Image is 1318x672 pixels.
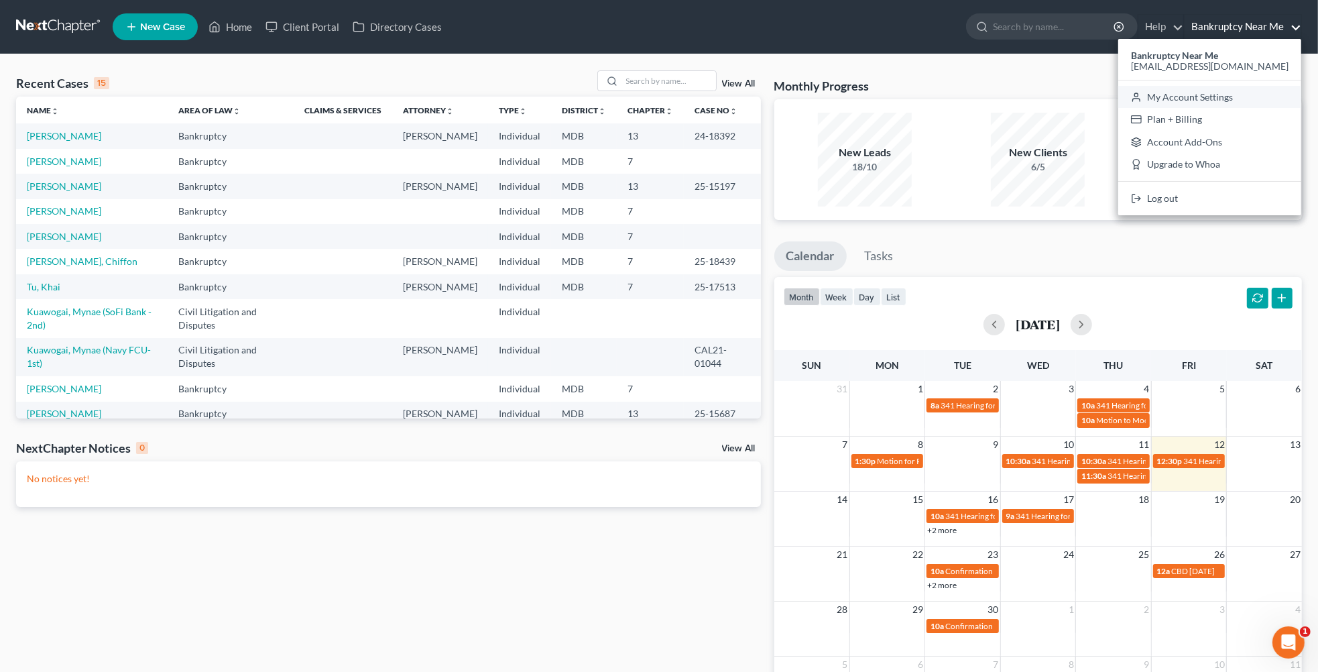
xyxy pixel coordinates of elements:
span: 8a [931,400,939,410]
a: Districtunfold_more [562,105,606,115]
a: Case Nounfold_more [695,105,737,115]
td: Bankruptcy [168,376,294,401]
th: Claims & Services [294,97,392,123]
span: 14 [836,492,849,508]
a: +2 more [927,580,957,590]
a: Tasks [853,241,906,271]
td: MDB [551,123,617,148]
td: 13 [617,123,684,148]
span: [EMAIL_ADDRESS][DOMAIN_NAME] [1131,60,1289,72]
span: 31 [836,381,849,397]
i: unfold_more [519,107,527,115]
td: Individual [488,149,551,174]
a: Calendar [774,241,847,271]
td: MDB [551,249,617,274]
a: Attorneyunfold_more [403,105,454,115]
td: [PERSON_NAME] [392,402,488,427]
button: month [784,288,820,306]
a: [PERSON_NAME] [27,156,101,167]
td: CAL21-01044 [684,338,761,376]
a: Plan + Billing [1118,108,1301,131]
td: 7 [617,376,684,401]
a: [PERSON_NAME] [27,205,101,217]
span: 19 [1213,492,1226,508]
button: week [820,288,853,306]
span: 15 [911,492,924,508]
span: 12:30p [1157,456,1183,466]
span: 25 [1138,547,1151,563]
span: 10a [931,566,944,576]
span: 22 [911,547,924,563]
td: Individual [488,402,551,427]
td: 25-17513 [684,274,761,299]
span: 29 [911,602,924,618]
p: No notices yet! [27,472,750,486]
button: list [881,288,906,306]
span: 28 [836,602,849,618]
td: 25-15197 [684,174,761,199]
span: 10a [931,511,944,521]
i: unfold_more [233,107,241,115]
span: 10:30a [1006,456,1031,466]
span: Sat [1256,359,1272,371]
span: 9 [992,437,1000,453]
a: [PERSON_NAME], Chiffon [27,256,137,267]
td: Individual [488,376,551,401]
input: Search by name... [622,71,716,91]
span: 4 [1143,381,1151,397]
a: Tu, Khai [27,281,60,292]
a: [PERSON_NAME] [27,130,101,142]
td: MDB [551,402,617,427]
td: MDB [551,174,617,199]
span: 3 [1067,381,1075,397]
div: Recent Cases [16,75,109,91]
span: 341 Hearing for [PERSON_NAME] [1107,471,1227,481]
span: Thu [1103,359,1123,371]
span: 7 [841,437,849,453]
td: Civil Litigation and Disputes [168,338,294,376]
i: unfold_more [729,107,737,115]
a: Directory Cases [346,15,448,39]
span: New Case [140,22,185,32]
span: 341 Hearing for [PERSON_NAME] [945,511,1065,521]
input: Search by name... [993,14,1116,39]
a: View All [722,79,756,89]
i: unfold_more [598,107,606,115]
span: 1 [1067,602,1075,618]
a: Help [1138,15,1183,39]
button: day [853,288,881,306]
a: Area of Lawunfold_more [178,105,241,115]
div: New Clients [991,145,1085,160]
a: [PERSON_NAME] [27,383,101,394]
span: 8 [916,437,924,453]
td: [PERSON_NAME] [392,174,488,199]
a: +2 more [927,525,957,535]
i: unfold_more [446,107,454,115]
h3: Monthly Progress [774,78,870,94]
span: 341 Hearing for [PERSON_NAME], Cleopathra [1096,400,1259,410]
a: Account Add-Ons [1118,131,1301,154]
span: 1:30p [855,456,876,466]
span: 1 [916,381,924,397]
td: 7 [617,149,684,174]
td: Individual [488,274,551,299]
td: Civil Litigation and Disputes [168,299,294,337]
td: 13 [617,402,684,427]
td: Bankruptcy [168,249,294,274]
td: Bankruptcy [168,199,294,224]
a: Home [202,15,259,39]
span: Tue [954,359,971,371]
td: Bankruptcy [168,402,294,427]
div: 15 [94,77,109,89]
span: Confirmation Date for [PERSON_NAME] [GEOGRAPHIC_DATA][PERSON_NAME][GEOGRAPHIC_DATA] [945,566,1314,576]
td: Bankruptcy [168,274,294,299]
td: [PERSON_NAME] [392,249,488,274]
div: Bankruptcy Near Me [1118,39,1301,215]
td: Individual [488,199,551,224]
span: 341 Hearing for [PERSON_NAME] [941,400,1061,410]
td: Individual [488,338,551,376]
td: 7 [617,224,684,249]
a: Kuawogai, Mynae (SoFi Bank - 2nd) [27,306,152,331]
div: 0 [136,442,148,454]
td: [PERSON_NAME] [392,274,488,299]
